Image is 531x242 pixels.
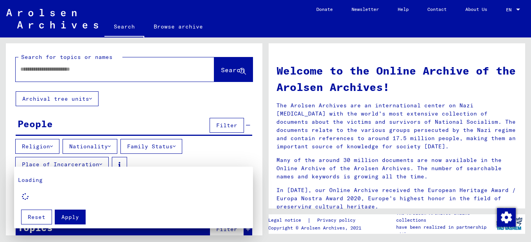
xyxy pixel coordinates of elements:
[28,214,45,221] span: Reset
[18,176,249,184] p: Loading
[55,210,86,224] button: Apply
[21,210,52,224] button: Reset
[61,214,79,221] span: Apply
[497,208,516,227] img: Zustimmung ändern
